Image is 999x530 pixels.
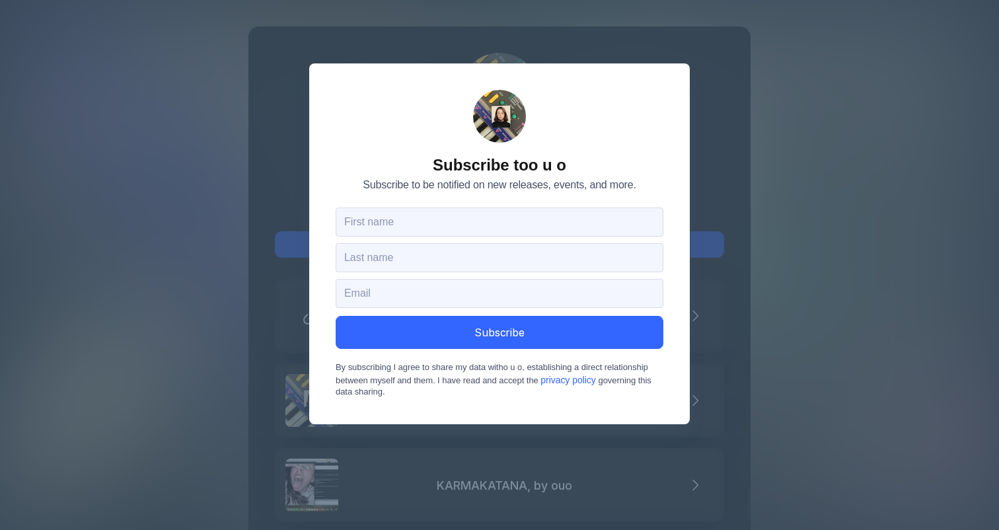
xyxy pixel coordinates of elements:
span: Subscribe to o u o [433,159,566,172]
input: First name [336,208,663,237]
div: o u o [473,90,526,143]
input: Email [336,279,663,308]
span: Subscribe to be notified on new releases, events, and more. [363,178,636,192]
span: By subscribing I agree to share my data with o u o , establishing a direct relationship between m... [336,362,663,398]
button: Subscribe [336,316,663,349]
input: Last name [336,243,663,272]
a: privacy policy [540,375,595,385]
img: ACg8ocL_mxIXYQ0yXDRbogqpH4Vlw92t5CbHQAIGZN-oCGpZ4L-edXE=s96-c [473,90,526,143]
